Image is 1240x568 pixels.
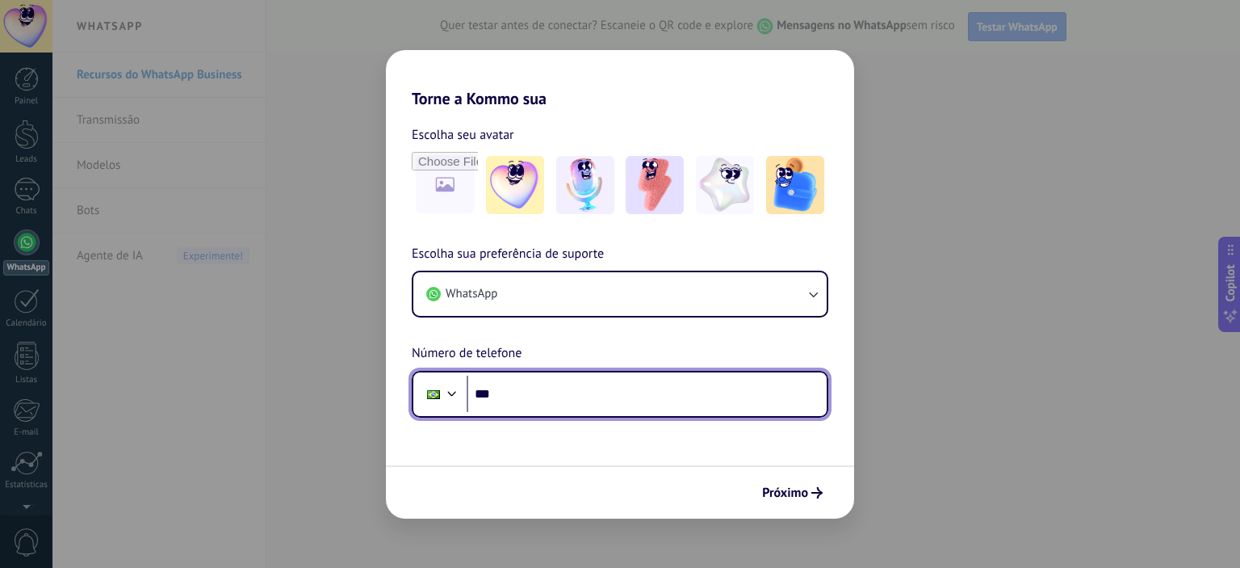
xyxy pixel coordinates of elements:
span: Próximo [762,487,808,499]
img: -2.jpeg [556,156,614,214]
span: Escolha sua preferência de suporte [412,244,604,265]
h2: Torne a Kommo sua [386,50,854,108]
img: -4.jpeg [696,156,754,214]
span: Número de telefone [412,343,522,364]
button: Próximo [755,479,830,507]
div: Brazil: + 55 [418,377,449,411]
span: Escolha seu avatar [412,124,514,145]
img: -1.jpeg [486,156,544,214]
img: -3.jpeg [626,156,684,214]
img: -5.jpeg [766,156,824,214]
span: WhatsApp [446,286,497,302]
button: WhatsApp [413,272,827,316]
